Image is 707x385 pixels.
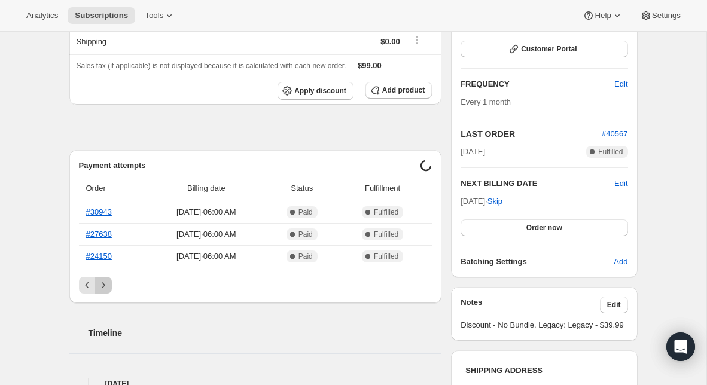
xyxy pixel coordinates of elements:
[407,33,426,47] button: Shipping actions
[77,62,346,70] span: Sales tax (if applicable) is not displayed because it is calculated with each new order.
[89,327,442,339] h2: Timeline
[138,7,182,24] button: Tools
[149,182,263,194] span: Billing date
[340,182,425,194] span: Fulfillment
[278,82,353,100] button: Apply discount
[526,223,562,233] span: Order now
[461,297,600,313] h3: Notes
[294,86,346,96] span: Apply discount
[614,178,627,190] button: Edit
[461,97,511,106] span: Every 1 month
[145,11,163,20] span: Tools
[607,75,635,94] button: Edit
[521,44,577,54] span: Customer Portal
[575,7,630,24] button: Help
[595,11,611,20] span: Help
[86,207,112,216] a: #30943
[358,61,382,70] span: $99.00
[465,365,623,377] h3: SHIPPING ADDRESS
[380,37,400,46] span: $0.00
[19,7,65,24] button: Analytics
[374,230,398,239] span: Fulfilled
[461,197,502,206] span: [DATE] ·
[598,147,623,157] span: Fulfilled
[68,7,135,24] button: Subscriptions
[652,11,681,20] span: Settings
[298,207,313,217] span: Paid
[461,128,602,140] h2: LAST ORDER
[666,332,695,361] div: Open Intercom Messenger
[461,146,485,158] span: [DATE]
[614,256,627,268] span: Add
[69,28,248,54] th: Shipping
[480,192,510,211] button: Skip
[374,207,398,217] span: Fulfilled
[79,160,420,172] h2: Payment attempts
[79,277,96,294] button: Previous
[26,11,58,20] span: Analytics
[607,252,635,271] button: Add
[79,175,146,201] th: Order
[79,277,432,294] nav: Pagination
[95,277,112,294] button: Next
[461,256,614,268] h6: Batching Settings
[607,300,621,310] span: Edit
[487,195,502,207] span: Skip
[461,219,627,236] button: Order now
[602,128,627,140] button: #40567
[149,206,263,218] span: [DATE] · 06:00 AM
[298,252,313,261] span: Paid
[149,228,263,240] span: [DATE] · 06:00 AM
[365,82,432,99] button: Add product
[86,252,112,261] a: #24150
[382,85,425,95] span: Add product
[614,78,627,90] span: Edit
[602,129,627,138] a: #40567
[461,319,627,331] span: Discount - No Bundle. Legacy: Legacy - $39.99
[461,178,614,190] h2: NEXT BILLING DATE
[270,182,333,194] span: Status
[461,41,627,57] button: Customer Portal
[149,250,263,262] span: [DATE] · 06:00 AM
[600,297,628,313] button: Edit
[298,230,313,239] span: Paid
[633,7,688,24] button: Settings
[75,11,128,20] span: Subscriptions
[86,230,112,239] a: #27638
[461,78,614,90] h2: FREQUENCY
[374,252,398,261] span: Fulfilled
